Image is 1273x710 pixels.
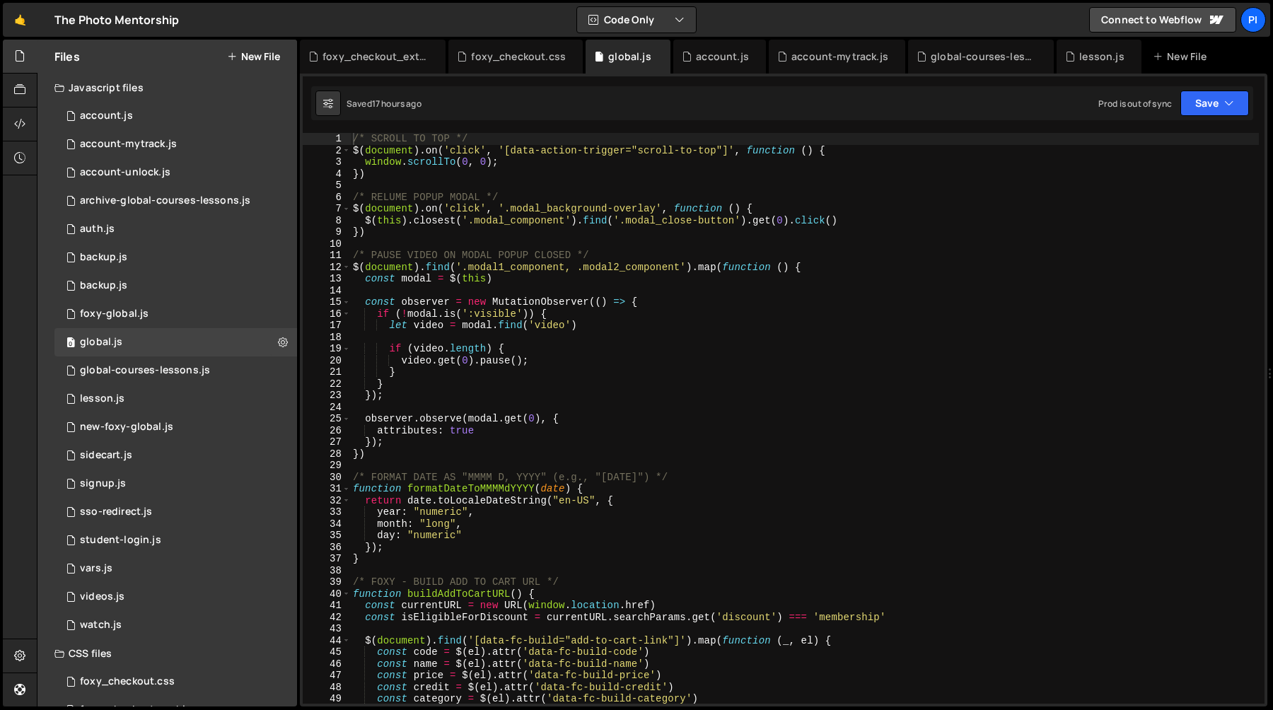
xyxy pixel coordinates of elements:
[54,243,297,272] div: 13533/45031.js
[303,448,351,460] div: 28
[303,658,351,670] div: 46
[303,133,351,145] div: 1
[303,320,351,332] div: 17
[303,378,351,390] div: 22
[54,102,297,130] div: 13533/34220.js
[80,251,127,264] div: backup.js
[303,413,351,425] div: 25
[54,498,297,526] div: 13533/47004.js
[80,364,210,377] div: global-courses-lessons.js
[54,611,297,639] div: 13533/38527.js
[1153,50,1212,64] div: New File
[303,495,351,507] div: 32
[80,138,177,151] div: account-mytrack.js
[303,366,351,378] div: 21
[303,693,351,705] div: 49
[303,390,351,402] div: 23
[54,413,297,441] div: 13533/40053.js
[303,273,351,285] div: 13
[303,226,351,238] div: 9
[303,518,351,530] div: 34
[80,166,170,179] div: account-unlock.js
[303,530,351,542] div: 35
[303,623,351,635] div: 43
[303,296,351,308] div: 15
[303,168,351,180] div: 4
[303,332,351,344] div: 18
[54,356,297,385] div: 13533/35292.js
[303,588,351,600] div: 40
[347,98,422,110] div: Saved
[322,50,429,64] div: foxy_checkout_external.css
[303,238,351,250] div: 10
[303,436,351,448] div: 27
[3,3,37,37] a: 🤙
[303,670,351,682] div: 47
[80,534,161,547] div: student-login.js
[303,145,351,157] div: 2
[54,526,297,554] div: 13533/46953.js
[37,74,297,102] div: Javascript files
[54,554,297,583] div: 13533/38978.js
[54,300,297,328] div: 13533/34219.js
[303,343,351,355] div: 19
[80,392,124,405] div: lesson.js
[1079,50,1124,64] div: lesson.js
[1180,91,1249,116] button: Save
[303,203,351,215] div: 7
[303,285,351,297] div: 14
[54,385,297,413] div: 13533/35472.js
[303,308,351,320] div: 16
[80,675,175,688] div: foxy_checkout.css
[54,215,297,243] div: 13533/34034.js
[80,223,115,235] div: auth.js
[931,50,1037,64] div: global-courses-lessons.js
[80,449,132,462] div: sidecart.js
[696,50,749,64] div: account.js
[54,441,297,470] div: 13533/43446.js
[54,668,297,696] div: 13533/38507.css
[303,262,351,274] div: 12
[303,600,351,612] div: 41
[303,565,351,577] div: 38
[54,130,297,158] div: 13533/38628.js
[54,272,297,300] div: 13533/45030.js
[303,506,351,518] div: 33
[303,542,351,554] div: 36
[303,472,351,484] div: 30
[372,98,422,110] div: 17 hours ago
[303,192,351,204] div: 6
[303,156,351,168] div: 3
[80,562,112,575] div: vars.js
[303,180,351,192] div: 5
[80,194,250,207] div: archive-global-courses-lessons.js
[303,250,351,262] div: 11
[80,336,122,349] div: global.js
[80,110,133,122] div: account.js
[303,402,351,414] div: 24
[80,477,126,490] div: signup.js
[791,50,888,64] div: account-mytrack.js
[80,421,173,433] div: new-foxy-global.js
[303,425,351,437] div: 26
[66,338,75,349] span: 0
[1240,7,1266,33] a: Pi
[577,7,696,33] button: Code Only
[80,590,124,603] div: videos.js
[54,49,80,64] h2: Files
[80,619,122,632] div: watch.js
[303,215,351,227] div: 8
[227,51,280,62] button: New File
[303,612,351,624] div: 42
[54,158,297,187] div: 13533/41206.js
[608,50,651,64] div: global.js
[54,328,297,356] div: 13533/39483.js
[303,355,351,367] div: 20
[54,187,297,215] div: 13533/43968.js
[303,553,351,565] div: 37
[54,11,179,28] div: The Photo Mentorship
[37,639,297,668] div: CSS files
[54,583,297,611] div: 13533/42246.js
[1098,98,1172,110] div: Prod is out of sync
